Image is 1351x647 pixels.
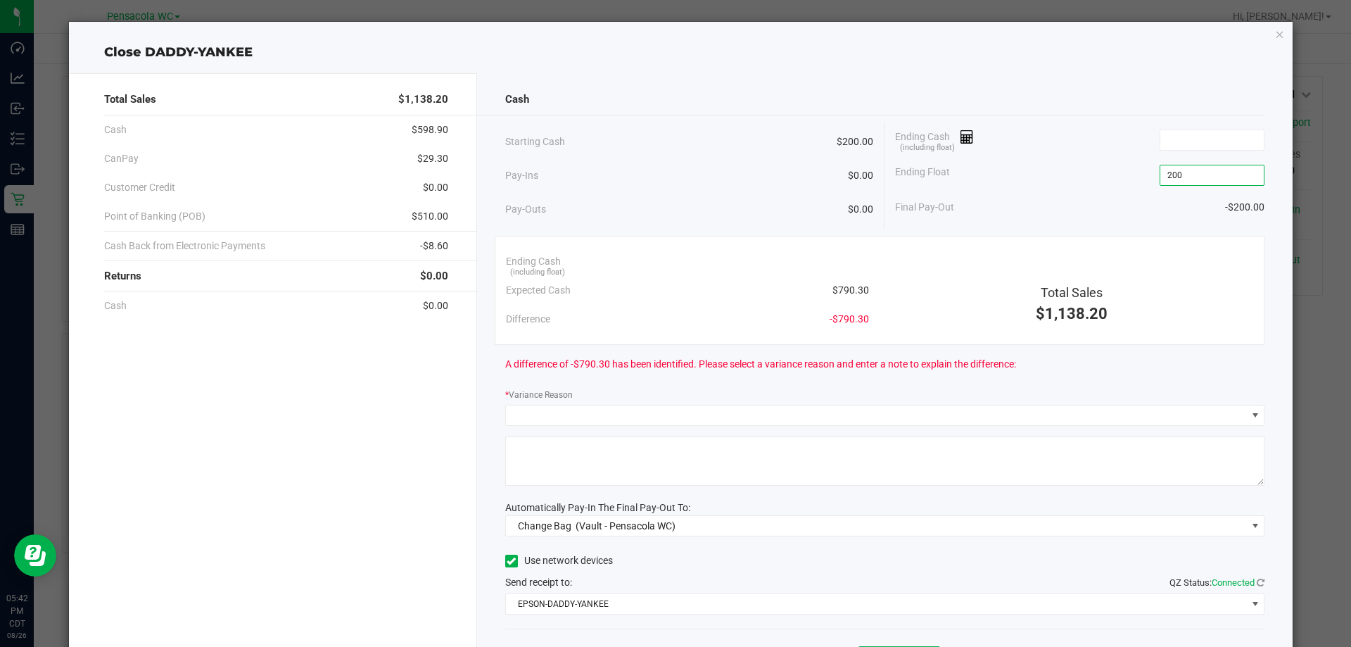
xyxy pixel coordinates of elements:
[895,130,974,151] span: Ending Cash
[104,180,175,195] span: Customer Credit
[505,553,613,568] label: Use network devices
[518,520,571,532] span: Change Bag
[506,254,561,269] span: Ending Cash
[412,123,448,137] span: $598.90
[104,151,139,166] span: CanPay
[104,261,448,291] div: Returns
[505,168,538,183] span: Pay-Ins
[832,283,869,298] span: $790.30
[423,299,448,313] span: $0.00
[506,312,550,327] span: Difference
[420,268,448,284] span: $0.00
[830,312,869,327] span: -$790.30
[505,92,529,108] span: Cash
[104,92,156,108] span: Total Sales
[848,202,873,217] span: $0.00
[506,594,1247,614] span: EPSON-DADDY-YANKEE
[1169,577,1264,588] span: QZ Status:
[837,134,873,149] span: $200.00
[104,239,265,253] span: Cash Back from Electronic Payments
[69,43,1293,62] div: Close DADDY-YANKEE
[895,165,950,186] span: Ending Float
[505,134,565,149] span: Starting Cash
[510,267,565,279] span: (including float)
[104,209,205,224] span: Point of Banking (POB)
[1225,200,1264,215] span: -$200.00
[417,151,448,166] span: $29.30
[420,239,448,253] span: -$8.60
[505,577,572,588] span: Send receipt to:
[900,142,955,154] span: (including float)
[423,180,448,195] span: $0.00
[576,520,675,532] span: (Vault - Pensacola WC)
[104,299,127,313] span: Cash
[1212,577,1255,588] span: Connected
[1036,305,1108,322] span: $1,138.20
[505,502,690,513] span: Automatically Pay-In The Final Pay-Out To:
[506,283,571,298] span: Expected Cash
[505,357,1016,372] span: A difference of -$790.30 has been identified. Please select a variance reason and enter a note to...
[505,202,546,217] span: Pay-Outs
[412,209,448,224] span: $510.00
[848,168,873,183] span: $0.00
[895,200,954,215] span: Final Pay-Out
[505,389,573,401] label: Variance Reason
[14,534,56,577] iframe: Resource center
[104,123,127,137] span: Cash
[1041,285,1103,300] span: Total Sales
[398,92,448,108] span: $1,138.20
